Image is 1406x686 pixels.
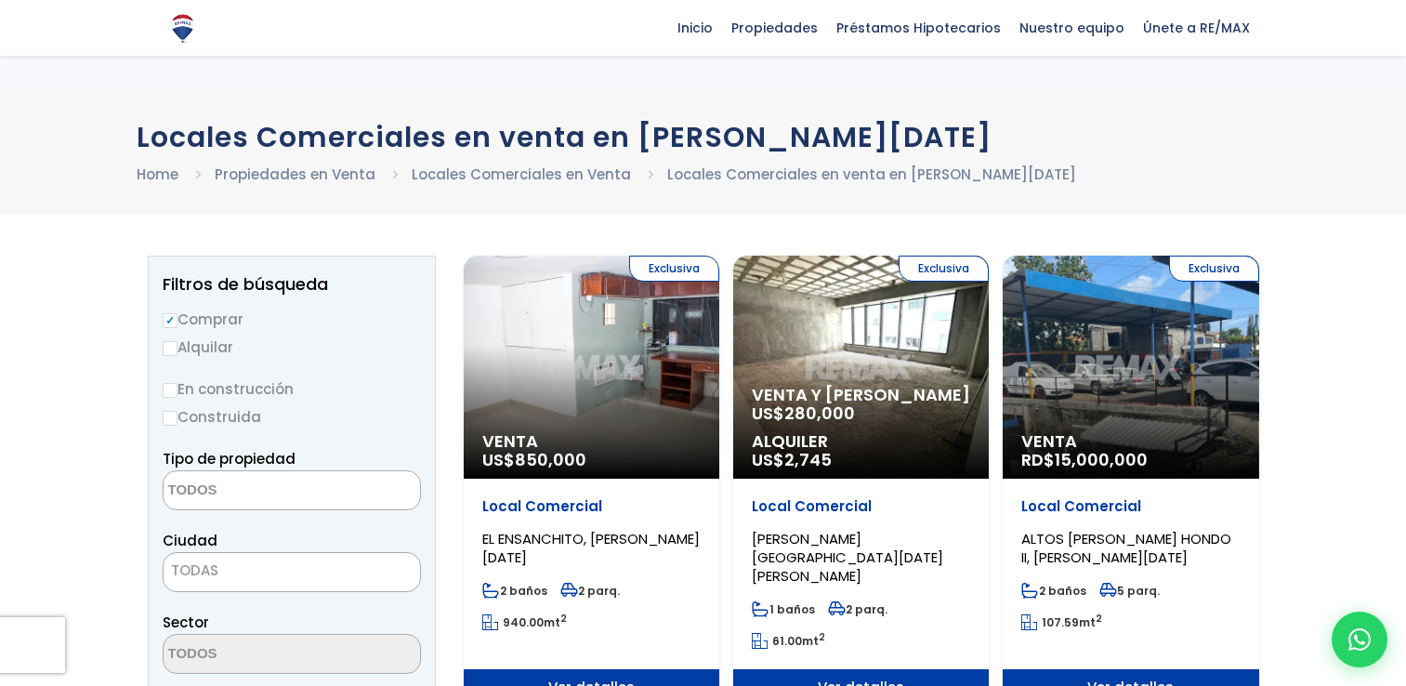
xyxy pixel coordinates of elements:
sup: 2 [560,612,567,626]
span: mt [1021,614,1102,630]
p: Local Comercial [752,497,970,516]
span: EL ENSANCHITO, [PERSON_NAME][DATE] [482,529,700,567]
span: TODAS [171,561,218,580]
img: Logo de REMAX [166,12,199,45]
span: Propiedades [722,14,827,42]
p: Local Comercial [1021,497,1240,516]
p: Local Comercial [482,497,701,516]
span: US$ [752,402,855,425]
input: En construcción [163,383,177,398]
sup: 2 [819,630,825,644]
span: Préstamos Hipotecarios [827,14,1010,42]
textarea: Search [164,471,344,511]
input: Comprar [163,313,177,328]
span: Venta y [PERSON_NAME] [752,386,970,404]
span: Alquiler [752,432,970,451]
span: mt [482,614,567,630]
label: Alquilar [163,336,421,359]
h2: Filtros de búsqueda [163,275,421,294]
span: Exclusiva [899,256,989,282]
span: [PERSON_NAME][GEOGRAPHIC_DATA][DATE][PERSON_NAME] [752,529,943,586]
label: Construida [163,405,421,429]
span: Tipo de propiedad [163,449,296,468]
span: 2 parq. [560,583,620,599]
span: 2 baños [482,583,547,599]
span: Sector [163,613,209,632]
span: mt [752,633,825,649]
span: 2,745 [784,448,832,471]
span: Venta [1021,432,1240,451]
span: 2 baños [1021,583,1086,599]
span: 61.00 [772,633,802,649]
a: Home [137,165,178,184]
label: En construcción [163,377,421,401]
span: 5 parq. [1099,583,1160,599]
span: US$ [752,448,832,471]
label: Comprar [163,308,421,331]
span: RD$ [1021,448,1148,471]
input: Alquilar [163,341,177,356]
span: Venta [482,432,701,451]
span: TODAS [164,558,420,584]
a: Locales Comerciales en Venta [412,165,631,184]
li: Locales Comerciales en venta en [PERSON_NAME][DATE] [667,163,1076,186]
span: 2 parq. [828,601,887,617]
span: 940.00 [503,614,544,630]
a: Propiedades en Venta [215,165,375,184]
span: Ciudad [163,531,217,550]
span: 1 baños [752,601,815,617]
span: Exclusiva [1169,256,1259,282]
span: 15,000,000 [1055,448,1148,471]
span: Exclusiva [629,256,719,282]
span: 107.59 [1042,614,1079,630]
input: Construida [163,411,177,426]
span: 850,000 [515,448,586,471]
span: Nuestro equipo [1010,14,1134,42]
h1: Locales Comerciales en venta en [PERSON_NAME][DATE] [137,121,1270,153]
span: US$ [482,448,586,471]
span: Únete a RE/MAX [1134,14,1259,42]
sup: 2 [1096,612,1102,626]
span: TODAS [163,552,421,592]
span: ALTOS [PERSON_NAME] HONDO II, [PERSON_NAME][DATE] [1021,529,1231,567]
span: 280,000 [784,402,855,425]
textarea: Search [164,635,344,675]
span: Inicio [668,14,722,42]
